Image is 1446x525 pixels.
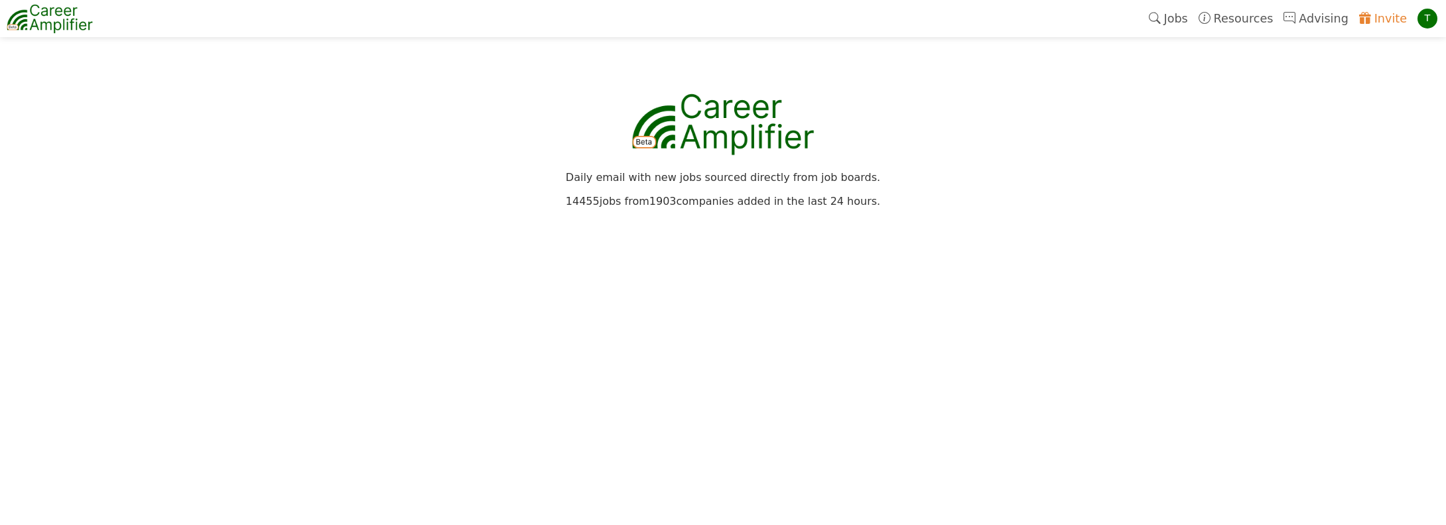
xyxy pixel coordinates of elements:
[1417,9,1437,29] div: T
[1278,3,1353,34] a: Advising
[118,196,1327,207] div: 14455 jobs from 1903 companies added in the last 24 hours.
[1354,3,1412,34] a: Invite
[7,2,93,35] img: career-amplifier-logo.png
[1193,3,1279,34] a: Resources
[1144,3,1193,34] a: Jobs
[118,172,1327,183] div: Daily email with new jobs sourced directly from job boards.
[624,89,822,159] img: career-amplifier-logo.png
